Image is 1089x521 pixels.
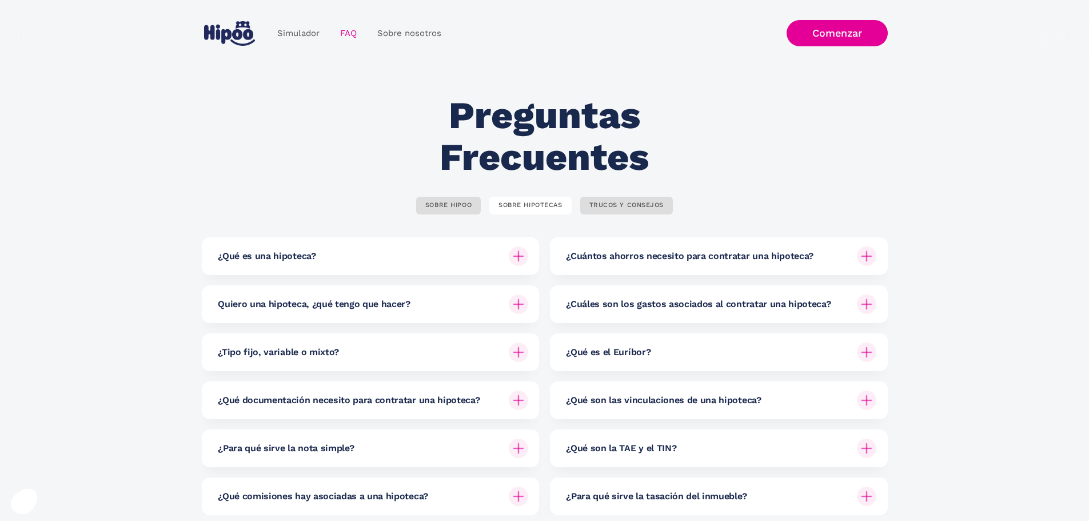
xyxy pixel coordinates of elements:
div: SOBRE HIPOTECAS [498,201,562,210]
h6: ¿Cuáles son los gastos asociados al contratar una hipoteca? [566,298,831,311]
h6: ¿Qué es una hipoteca? [218,250,316,263]
a: FAQ [330,22,367,45]
a: Simulador [267,22,330,45]
a: Sobre nosotros [367,22,452,45]
h6: Quiero una hipoteca, ¿qué tengo que hacer? [218,298,410,311]
div: TRUCOS Y CONSEJOS [589,201,664,210]
a: home [202,17,258,50]
h6: ¿Para qué sirve la nota simple? [218,442,354,455]
h2: Preguntas Frecuentes [375,95,714,178]
h6: ¿Para qué sirve la tasación del inmueble? [566,490,747,503]
h6: ¿Qué comisiones hay asociadas a una hipoteca? [218,490,428,503]
h6: ¿Tipo fijo, variable o mixto? [218,346,339,359]
h6: ¿Cuántos ahorros necesito para contratar una hipoteca? [566,250,813,263]
a: Comenzar [787,20,888,47]
h6: ¿Qué son la TAE y el TIN? [566,442,676,455]
div: SOBRE HIPOO [425,201,472,210]
h6: ¿Qué son las vinculaciones de una hipoteca? [566,394,761,407]
h6: ¿Qué documentación necesito para contratar una hipoteca? [218,394,480,407]
h6: ¿Qué es el Euríbor? [566,346,651,359]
